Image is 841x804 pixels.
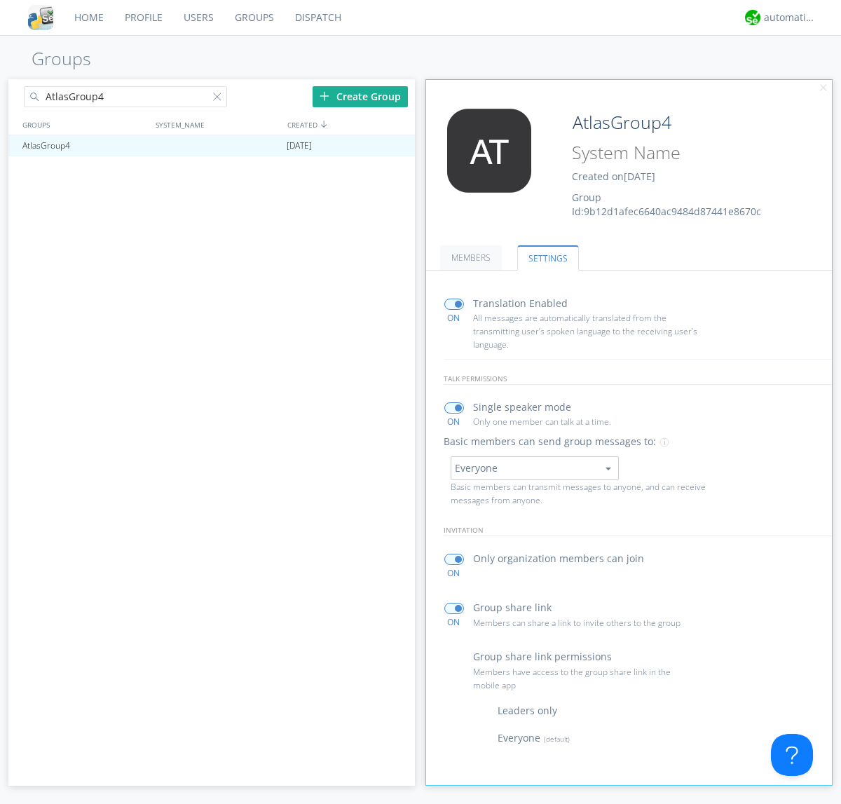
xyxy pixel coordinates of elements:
div: Create Group [313,86,408,107]
span: [DATE] [624,170,655,183]
p: Basic members can send group messages to: [444,434,656,449]
span: Group Id: 9b12d1afec6640ac9484d87441e8670c [572,191,761,218]
iframe: Toggle Customer Support [771,734,813,776]
input: Group Name [567,109,793,137]
p: Leaders only [498,703,557,718]
div: AtlasGroup4 [19,135,150,156]
input: Search groups [24,86,227,107]
div: ON [438,416,470,428]
a: AtlasGroup4[DATE] [8,135,415,156]
div: automation+atlas [764,11,816,25]
div: GROUPS [19,114,149,135]
p: Single speaker mode [473,400,571,415]
button: Everyone [451,456,619,480]
p: Members can share a link to invite others to the group [473,616,697,629]
p: Members have access to the group share link in the mobile app [473,665,697,692]
img: plus.svg [320,91,329,101]
p: Only organization members can join [473,551,644,566]
img: cddb5a64eb264b2086981ab96f4c1ba7 [28,5,53,30]
span: Created on [572,170,655,183]
div: CREATED [284,114,416,135]
p: Basic members can transmit messages to anyone, and can receive messages from anyone. [451,480,713,507]
a: SETTINGS [517,245,579,271]
p: Everyone [498,730,570,746]
span: [DATE] [287,135,312,156]
img: cancel.svg [819,83,828,93]
p: invitation [444,524,833,536]
div: ON [438,567,470,579]
img: 373638.png [437,109,542,193]
div: ON [438,312,470,324]
div: ON [438,616,470,628]
p: Group share link [473,600,552,615]
a: MEMBERS [440,245,502,270]
p: Group share link permissions [473,649,612,665]
p: All messages are automatically translated from the transmitting user’s spoken language to the rec... [473,311,697,352]
p: Translation Enabled [473,296,568,311]
span: (default) [540,734,570,744]
div: SYSTEM_NAME [152,114,284,135]
input: System Name [567,139,793,166]
p: Only one member can talk at a time. [473,415,697,428]
img: d2d01cd9b4174d08988066c6d424eccd [745,10,760,25]
p: talk permissions [444,373,833,385]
